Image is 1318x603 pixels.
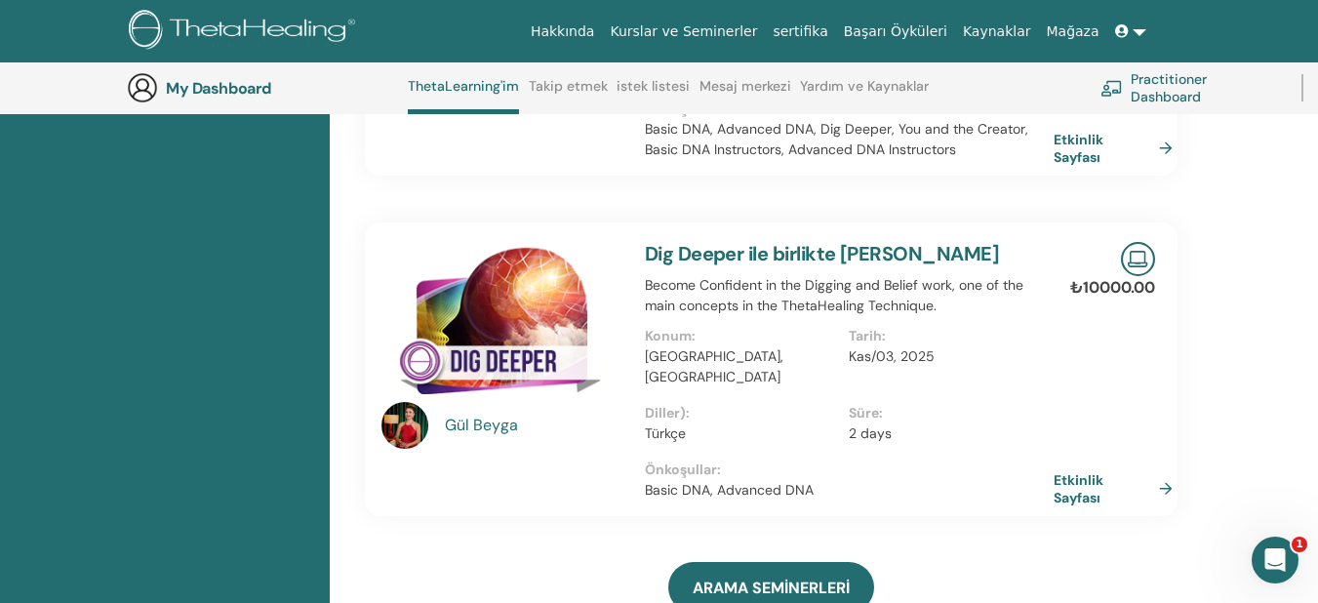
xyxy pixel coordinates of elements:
[129,10,362,54] img: logo.png
[645,460,1054,480] p: Önkoşullar :
[1100,66,1278,109] a: Practitioner Dashboard
[645,275,1054,316] p: Become Confident in the Digging and Belief work, one of the main concepts in the ThetaHealing Tec...
[127,72,158,103] img: generic-user-icon.jpg
[1054,131,1180,166] a: Etkinlik Sayfası
[1038,14,1106,50] a: Mağaza
[602,14,765,50] a: Kurslar ve Seminerler
[645,241,999,266] a: Dig Deeper ile birlikte [PERSON_NAME]
[1054,471,1180,506] a: Etkinlik Sayfası
[523,14,603,50] a: Hakkında
[849,403,1042,423] p: Süre :
[166,79,361,98] h3: My Dashboard
[849,326,1042,346] p: Tarih :
[800,78,929,109] a: Yardım ve Kaynaklar
[617,78,690,109] a: istek listesi
[1121,242,1155,276] img: Live Online Seminar
[645,326,838,346] p: Konum :
[529,78,608,109] a: Takip etmek
[1100,80,1123,98] img: chalkboard-teacher.svg
[645,119,1054,160] p: Basic DNA, Advanced DNA, Dig Deeper, You and the Creator, Basic DNA Instructors, Advanced DNA Ins...
[445,414,625,437] a: Gül Beyga
[955,14,1039,50] a: Kaynaklar
[693,578,850,598] span: ARAMA SEMİNERLERİ
[645,480,1054,501] p: Basic DNA, Advanced DNA
[699,78,791,109] a: Mesaj merkezi
[645,346,838,387] p: [GEOGRAPHIC_DATA], [GEOGRAPHIC_DATA]
[765,14,835,50] a: sertifika
[408,78,519,114] a: ThetaLearning'im
[645,403,838,423] p: Diller) :
[849,423,1042,444] p: 2 days
[1252,537,1298,583] iframe: Intercom live chat
[836,14,955,50] a: Başarı Öyküleri
[1292,537,1307,552] span: 1
[645,423,838,444] p: Türkçe
[381,242,621,409] img: Dig Deeper
[1070,276,1155,300] p: ₺10000.00
[381,402,428,449] img: default.jpg
[849,346,1042,367] p: Kas/03, 2025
